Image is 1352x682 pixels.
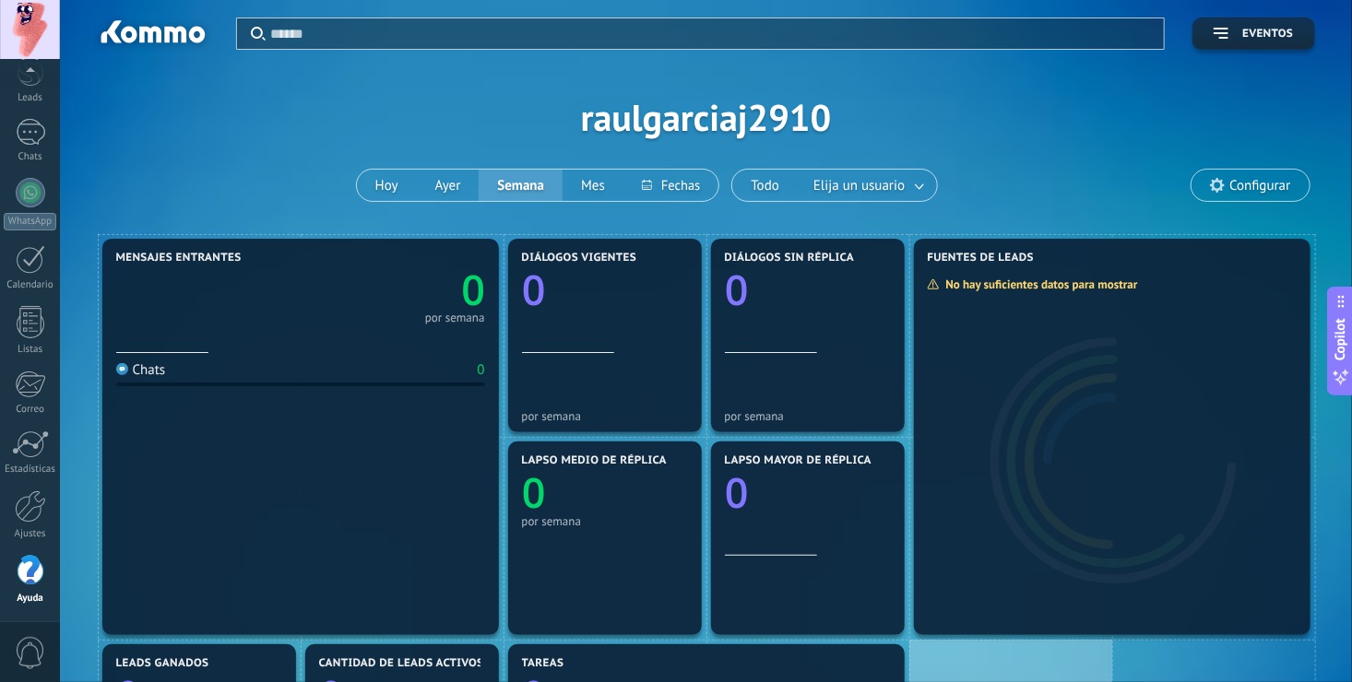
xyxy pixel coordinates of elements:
[4,92,57,104] div: Leads
[4,279,57,291] div: Calendario
[1229,178,1290,194] span: Configurar
[116,252,242,265] span: Mensajes entrantes
[477,361,484,379] div: 0
[116,361,166,379] div: Chats
[810,173,908,198] span: Elija un usuario
[319,657,484,670] span: Cantidad de leads activos
[4,344,57,356] div: Listas
[417,170,480,201] button: Ayer
[301,263,485,319] a: 0
[461,263,485,319] text: 0
[522,409,688,423] div: por semana
[4,464,57,476] div: Estadísticas
[522,263,546,319] text: 0
[4,213,56,230] div: WhatsApp
[357,170,417,201] button: Hoy
[522,252,637,265] span: Diálogos vigentes
[725,252,855,265] span: Diálogos sin réplica
[732,170,798,201] button: Todo
[725,454,872,467] span: Lapso mayor de réplica
[927,276,1151,292] div: No hay suficientes datos para mostrar
[4,151,57,163] div: Chats
[425,313,485,323] div: por semana
[623,170,718,201] button: Fechas
[522,514,688,528] div: por semana
[1332,319,1350,361] span: Copilot
[4,404,57,416] div: Correo
[725,263,749,319] text: 0
[116,363,128,375] img: Chats
[928,252,1035,265] span: Fuentes de leads
[725,465,749,522] text: 0
[479,170,563,201] button: Semana
[522,465,546,522] text: 0
[4,528,57,540] div: Ajustes
[522,657,564,670] span: Tareas
[798,170,937,201] button: Elija un usuario
[4,593,57,605] div: Ayuda
[116,657,209,670] span: Leads ganados
[563,170,623,201] button: Mes
[522,454,668,467] span: Lapso medio de réplica
[1192,18,1314,50] button: Eventos
[725,409,891,423] div: por semana
[1242,28,1293,41] span: Eventos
